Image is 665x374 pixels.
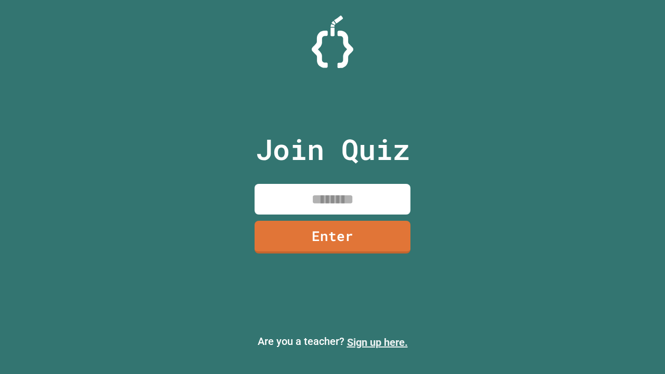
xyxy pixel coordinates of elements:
a: Enter [255,221,410,253]
iframe: chat widget [579,287,655,331]
p: Join Quiz [256,128,410,171]
iframe: chat widget [621,332,655,364]
img: Logo.svg [312,16,353,68]
p: Are you a teacher? [8,333,657,350]
a: Sign up here. [347,336,408,349]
